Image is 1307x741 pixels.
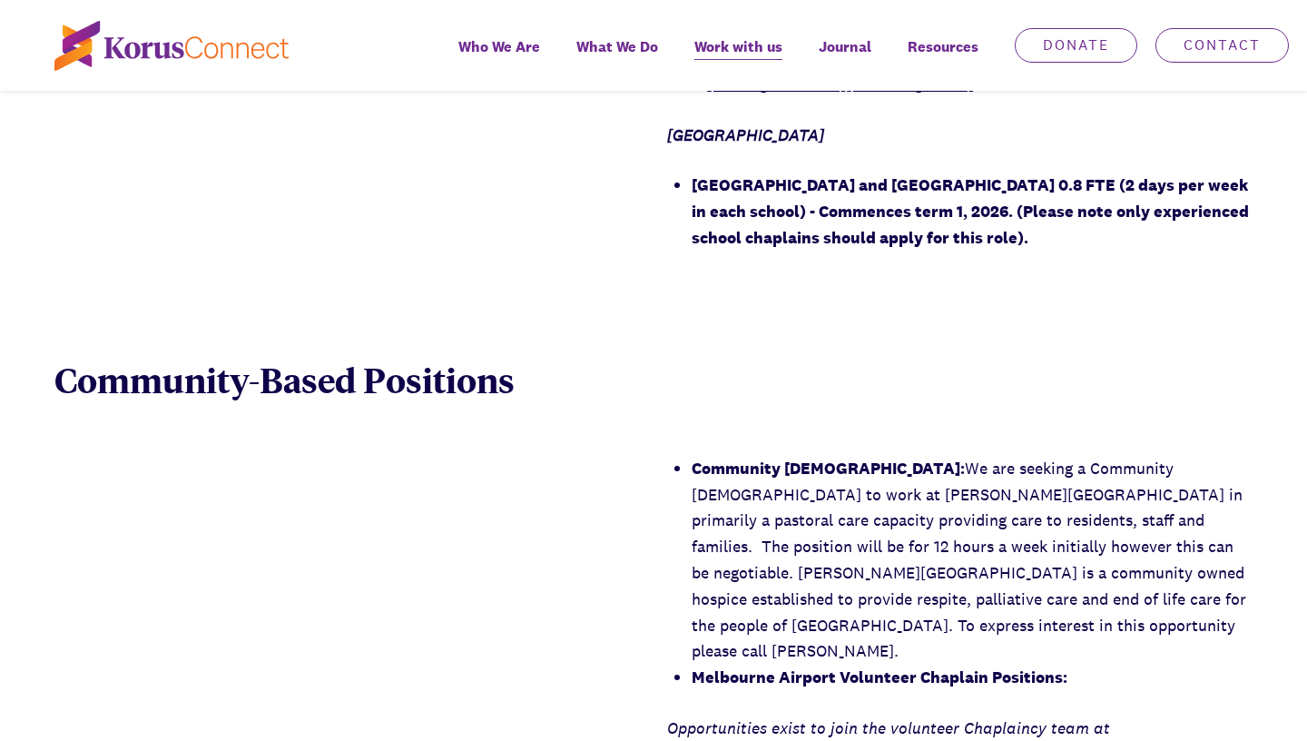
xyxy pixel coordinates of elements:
img: korus-connect%2Fc5177985-88d5-491d-9cd7-4a1febad1357_logo.svg [54,21,289,71]
span: What We Do [576,34,658,60]
p: Community-Based Positions [54,358,947,401]
strong: Melbourne Airport Volunteer Chaplain Positions: [692,667,1067,687]
a: [EMAIL_ADDRESS][DOMAIN_NAME] [706,74,974,94]
a: Donate [1015,28,1137,63]
div: Resources [889,25,997,91]
a: What We Do [558,25,676,91]
a: Contact [1155,28,1289,63]
a: Work with us [676,25,801,91]
strong: Community [DEMOGRAPHIC_DATA]: [692,458,965,479]
a: Who We Are [440,25,558,91]
span: Who We Are [458,34,540,60]
a: Journal [801,25,889,91]
strong: [GEOGRAPHIC_DATA] and [GEOGRAPHIC_DATA] 0.8 FTE (2 days per week in each school) - Commences term... [692,174,1249,248]
span: Journal [819,34,871,60]
strong: [GEOGRAPHIC_DATA] [667,124,824,145]
li: We are seeking a Community [DEMOGRAPHIC_DATA] to work at [PERSON_NAME][GEOGRAPHIC_DATA] in primar... [692,456,1253,665]
span: Work with us [694,34,782,60]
